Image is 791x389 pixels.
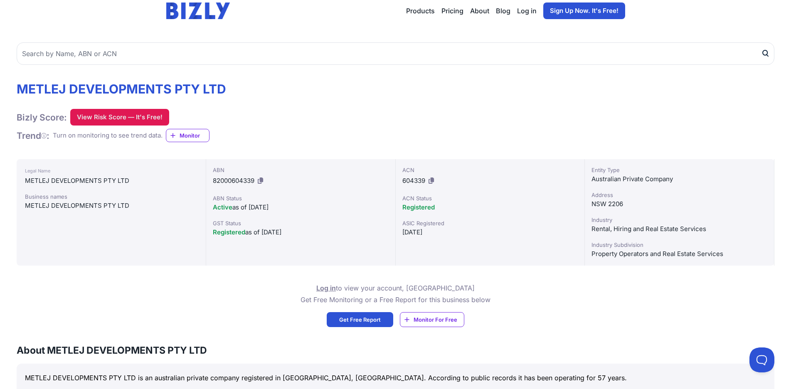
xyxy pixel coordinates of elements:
span: Active [213,203,232,211]
span: 82000604339 [213,177,254,185]
div: Industry [591,216,767,224]
span: Monitor For Free [414,315,457,324]
a: Pricing [441,6,463,16]
div: Entity Type [591,166,767,174]
div: Business names [25,192,197,201]
p: to view your account, [GEOGRAPHIC_DATA] Get Free Monitoring or a Free Report for this business below [301,282,490,305]
span: Registered [402,203,435,211]
a: Sign Up Now. It's Free! [543,2,625,19]
div: Turn on monitoring to see trend data. [53,131,163,140]
a: Monitor [166,129,209,142]
p: METLEJ DEVELOPMENTS PTY LTD is an australian private company registered in [GEOGRAPHIC_DATA], [GE... [25,372,766,384]
div: NSW 2206 [591,199,767,209]
a: Log in [517,6,537,16]
h1: METLEJ DEVELOPMENTS PTY LTD [17,81,226,96]
h3: About METLEJ DEVELOPMENTS PTY LTD [17,344,774,357]
div: METLEJ DEVELOPMENTS PTY LTD [25,201,197,211]
div: ACN Status [402,194,578,202]
div: Australian Private Company [591,174,767,184]
span: Registered [213,228,245,236]
div: Address [591,191,767,199]
h1: Trend : [17,130,49,141]
div: ASIC Registered [402,219,578,227]
div: GST Status [213,219,389,227]
a: Get Free Report [327,312,393,327]
div: Rental, Hiring and Real Estate Services [591,224,767,234]
iframe: Toggle Customer Support [749,347,774,372]
div: ACN [402,166,578,174]
div: as of [DATE] [213,227,389,237]
div: ABN [213,166,389,174]
span: Get Free Report [339,315,381,324]
a: Log in [316,284,336,292]
span: 604339 [402,177,425,185]
div: Property Operators and Real Estate Services [591,249,767,259]
button: Products [406,6,435,16]
a: Monitor For Free [400,312,464,327]
div: ABN Status [213,194,389,202]
input: Search by Name, ABN or ACN [17,42,774,65]
a: Blog [496,6,510,16]
div: as of [DATE] [213,202,389,212]
div: METLEJ DEVELOPMENTS PTY LTD [25,176,197,186]
div: Industry Subdivision [591,241,767,249]
button: View Risk Score — It's Free! [70,109,169,126]
div: Legal Name [25,166,197,176]
h1: Bizly Score: [17,112,67,123]
span: Monitor [180,131,209,140]
a: About [470,6,489,16]
div: [DATE] [402,227,578,237]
